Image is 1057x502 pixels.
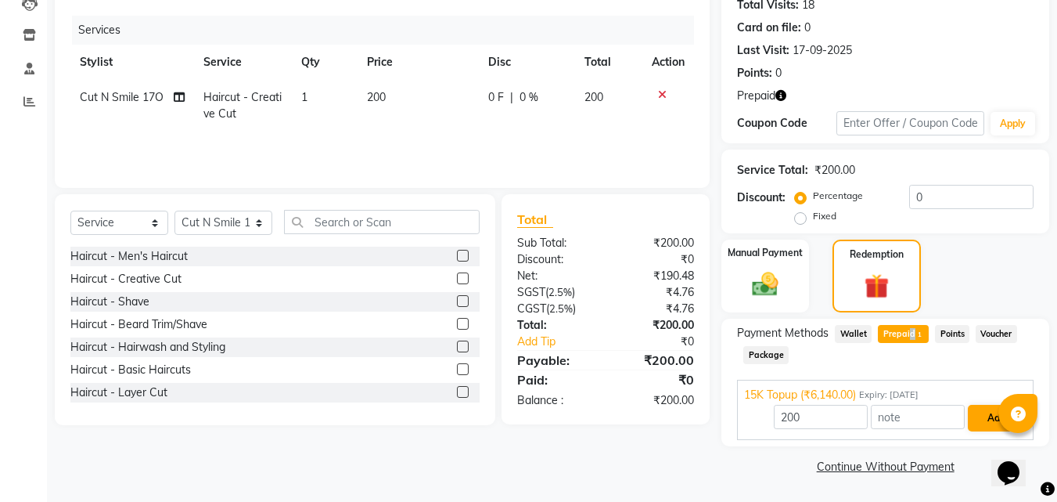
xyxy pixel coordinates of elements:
[510,89,513,106] span: |
[774,405,868,429] input: Amount
[857,271,897,302] img: _gift.svg
[737,115,836,132] div: Coupon Code
[850,247,904,262] label: Redemption
[505,370,606,389] div: Paid:
[194,45,293,80] th: Service
[878,325,929,343] span: Prepaid
[871,405,965,429] input: note
[70,385,167,401] div: Haircut - Layer Cut
[505,351,606,370] div: Payable:
[606,235,706,251] div: ₹200.00
[737,20,801,36] div: Card on file:
[606,317,706,334] div: ₹200.00
[70,45,194,80] th: Stylist
[836,111,984,135] input: Enter Offer / Coupon Code
[70,362,191,378] div: Haircut - Basic Haircuts
[301,90,307,104] span: 1
[548,286,572,298] span: 2.5%
[505,317,606,334] div: Total:
[606,370,706,389] div: ₹0
[203,90,282,121] span: Haircut - Creative Cut
[606,251,706,268] div: ₹0
[737,325,829,341] span: Payment Methods
[549,302,573,315] span: 2.5%
[737,88,775,104] span: Prepaid
[517,211,553,228] span: Total
[292,45,358,80] th: Qty
[575,45,643,80] th: Total
[505,392,606,409] div: Balance :
[744,387,856,403] span: 15K Topup (₹6,140.00)
[358,45,479,80] th: Price
[505,268,606,284] div: Net:
[505,235,606,251] div: Sub Total:
[990,112,1035,135] button: Apply
[606,284,706,301] div: ₹4.76
[584,90,603,104] span: 200
[991,439,1041,486] iframe: chat widget
[775,65,782,81] div: 0
[505,301,606,317] div: ( )
[70,248,188,265] div: Haircut - Men's Haircut
[813,189,863,203] label: Percentage
[606,301,706,317] div: ₹4.76
[804,20,811,36] div: 0
[915,330,924,340] span: 1
[70,316,207,333] div: Haircut - Beard Trim/Shave
[606,392,706,409] div: ₹200.00
[505,334,622,350] a: Add Tip
[70,294,149,310] div: Haircut - Shave
[724,459,1046,475] a: Continue Without Payment
[793,42,852,59] div: 17-09-2025
[737,65,772,81] div: Points:
[968,405,1025,432] button: Add
[520,89,538,106] span: 0 %
[935,325,969,343] span: Points
[80,90,164,104] span: Cut N Smile 17O
[976,325,1017,343] span: Voucher
[814,162,855,179] div: ₹200.00
[606,351,706,370] div: ₹200.00
[284,210,480,234] input: Search or Scan
[835,325,872,343] span: Wallet
[813,209,836,223] label: Fixed
[517,285,545,299] span: SGST
[72,16,706,45] div: Services
[505,251,606,268] div: Discount:
[70,339,225,356] div: Haircut - Hairwash and Styling
[744,269,786,299] img: _cash.svg
[743,346,789,364] span: Package
[623,334,706,350] div: ₹0
[737,190,786,206] div: Discount:
[737,162,808,179] div: Service Total:
[367,90,386,104] span: 200
[728,246,803,260] label: Manual Payment
[606,268,706,284] div: ₹190.48
[642,45,694,80] th: Action
[479,45,575,80] th: Disc
[70,271,182,287] div: Haircut - Creative Cut
[859,388,919,402] span: Expiry: [DATE]
[737,42,789,59] div: Last Visit:
[488,89,504,106] span: 0 F
[517,302,546,316] span: CGST
[505,284,606,301] div: ( )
